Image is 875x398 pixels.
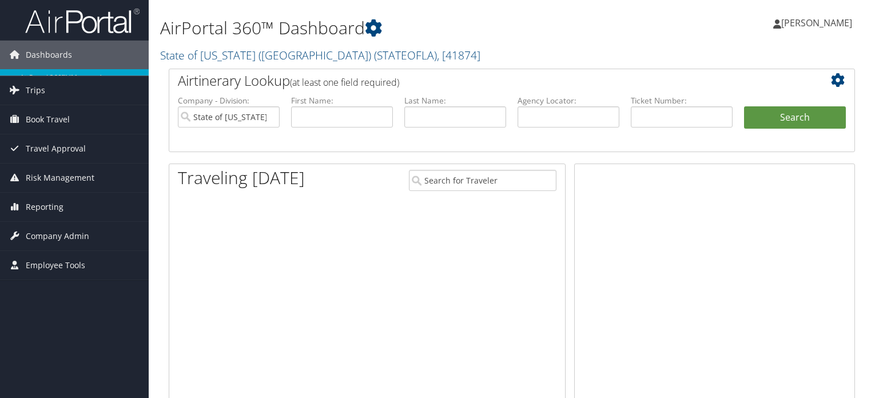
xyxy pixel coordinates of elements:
[26,41,72,69] span: Dashboards
[773,6,864,40] a: [PERSON_NAME]
[160,16,629,40] h1: AirPortal 360™ Dashboard
[26,164,94,192] span: Risk Management
[178,166,305,190] h1: Traveling [DATE]
[178,95,280,106] label: Company - Division:
[26,134,86,163] span: Travel Approval
[404,95,506,106] label: Last Name:
[291,95,393,106] label: First Name:
[26,251,85,280] span: Employee Tools
[26,76,45,105] span: Trips
[178,71,789,90] h2: Airtinerary Lookup
[518,95,619,106] label: Agency Locator:
[160,47,480,63] a: State of [US_STATE] ([GEOGRAPHIC_DATA])
[781,17,852,29] span: [PERSON_NAME]
[744,106,846,129] button: Search
[26,105,70,134] span: Book Travel
[26,193,63,221] span: Reporting
[409,170,556,191] input: Search for Traveler
[631,95,733,106] label: Ticket Number:
[25,7,140,34] img: airportal-logo.png
[374,47,437,63] span: ( STATEOFLA )
[290,76,399,89] span: (at least one field required)
[437,47,480,63] span: , [ 41874 ]
[26,222,89,250] span: Company Admin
